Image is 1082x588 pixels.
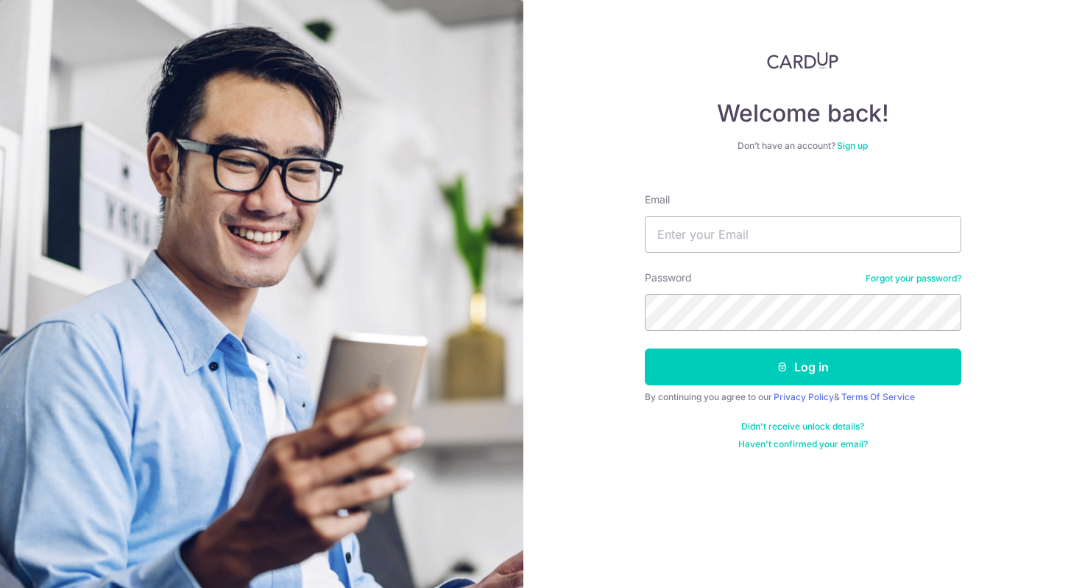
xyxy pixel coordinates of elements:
[645,216,961,253] input: Enter your Email
[645,349,961,385] button: Log in
[645,99,961,128] h4: Welcome back!
[645,391,961,403] div: By continuing you agree to our &
[837,140,868,151] a: Sign up
[645,140,961,152] div: Don’t have an account?
[866,273,961,284] a: Forgot your password?
[841,391,915,402] a: Terms Of Service
[645,192,670,207] label: Email
[645,270,692,285] label: Password
[741,421,864,433] a: Didn't receive unlock details?
[774,391,834,402] a: Privacy Policy
[767,52,839,69] img: CardUp Logo
[738,438,868,450] a: Haven't confirmed your email?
